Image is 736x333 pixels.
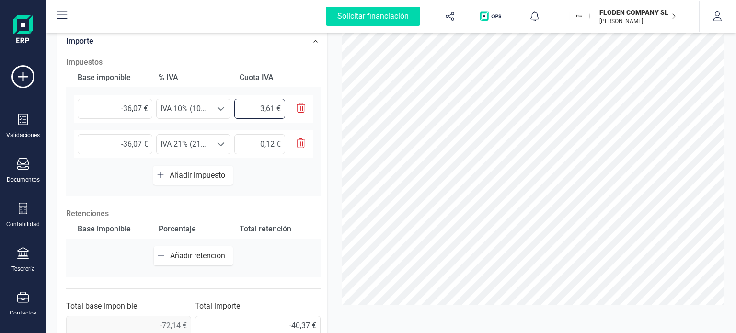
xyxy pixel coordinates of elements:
[66,36,93,46] span: Importe
[74,68,151,87] div: Base imponible
[157,99,212,118] span: IVA 10% (10%)
[480,11,505,21] img: Logo de OPS
[195,300,240,312] label: Total importe
[78,134,152,154] input: 0,00 €
[236,219,313,239] div: Total retención
[234,99,285,119] input: 0,00 €
[66,208,321,219] p: Retenciones
[599,8,676,17] p: FLODEN COMPANY SL
[11,265,35,273] div: Tesorería
[565,1,688,32] button: FLFLODEN COMPANY SL[PERSON_NAME]
[155,219,232,239] div: Porcentaje
[153,166,233,185] button: Añadir impuesto
[74,219,151,239] div: Base imponible
[157,135,212,154] span: IVA 21% (21%)
[314,1,432,32] button: Solicitar financiación
[13,15,33,46] img: Logo Finanedi
[10,310,36,317] div: Contactos
[66,300,137,312] label: Total base imponible
[154,246,233,265] button: Añadir retención
[78,99,152,119] input: 0,00 €
[66,57,321,68] h2: Impuestos
[474,1,511,32] button: Logo de OPS
[170,171,229,180] span: Añadir impuesto
[599,17,676,25] p: [PERSON_NAME]
[234,134,285,154] input: 0,00 €
[170,251,229,260] span: Añadir retención
[236,68,313,87] div: Cuota IVA
[326,7,420,26] div: Solicitar financiación
[6,220,40,228] div: Contabilidad
[6,131,40,139] div: Validaciones
[7,176,40,184] div: Documentos
[155,68,232,87] div: % IVA
[569,6,590,27] img: FL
